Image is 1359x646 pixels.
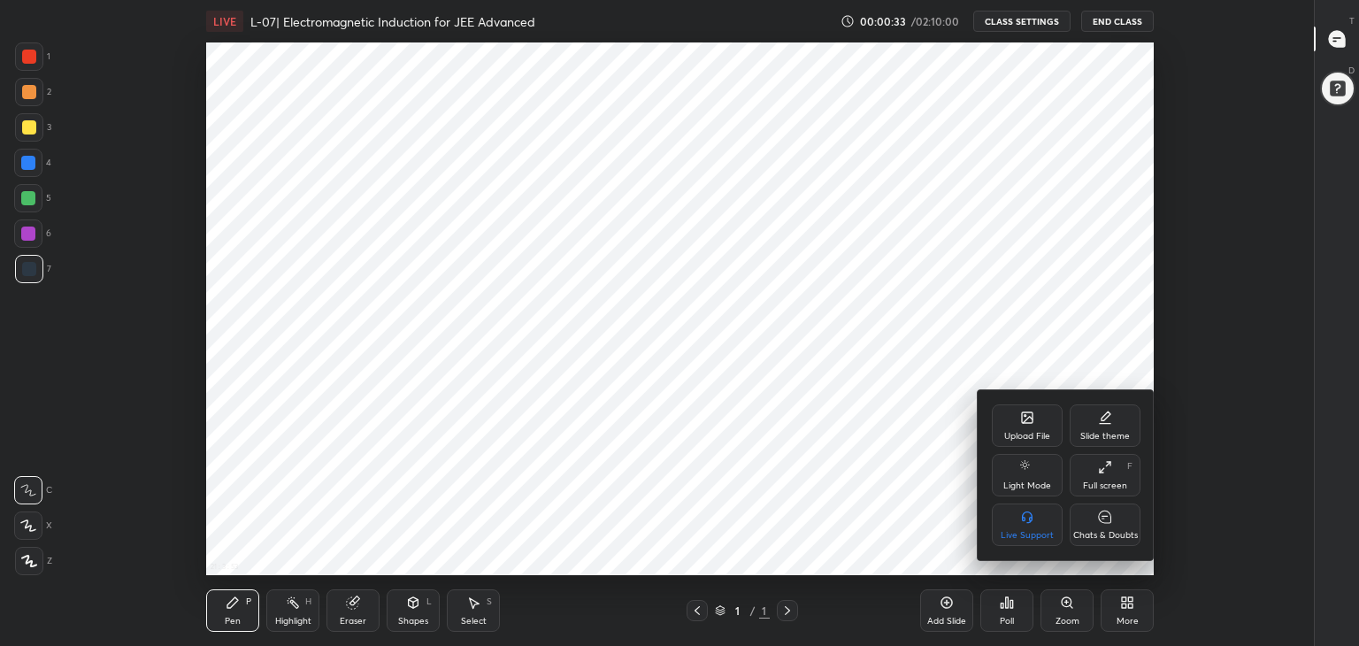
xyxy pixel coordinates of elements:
div: F [1127,462,1132,471]
div: Upload File [1004,432,1050,441]
div: Chats & Doubts [1073,531,1138,540]
div: Live Support [1001,531,1054,540]
div: Slide theme [1080,432,1130,441]
div: Full screen [1083,481,1127,490]
div: Light Mode [1003,481,1051,490]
